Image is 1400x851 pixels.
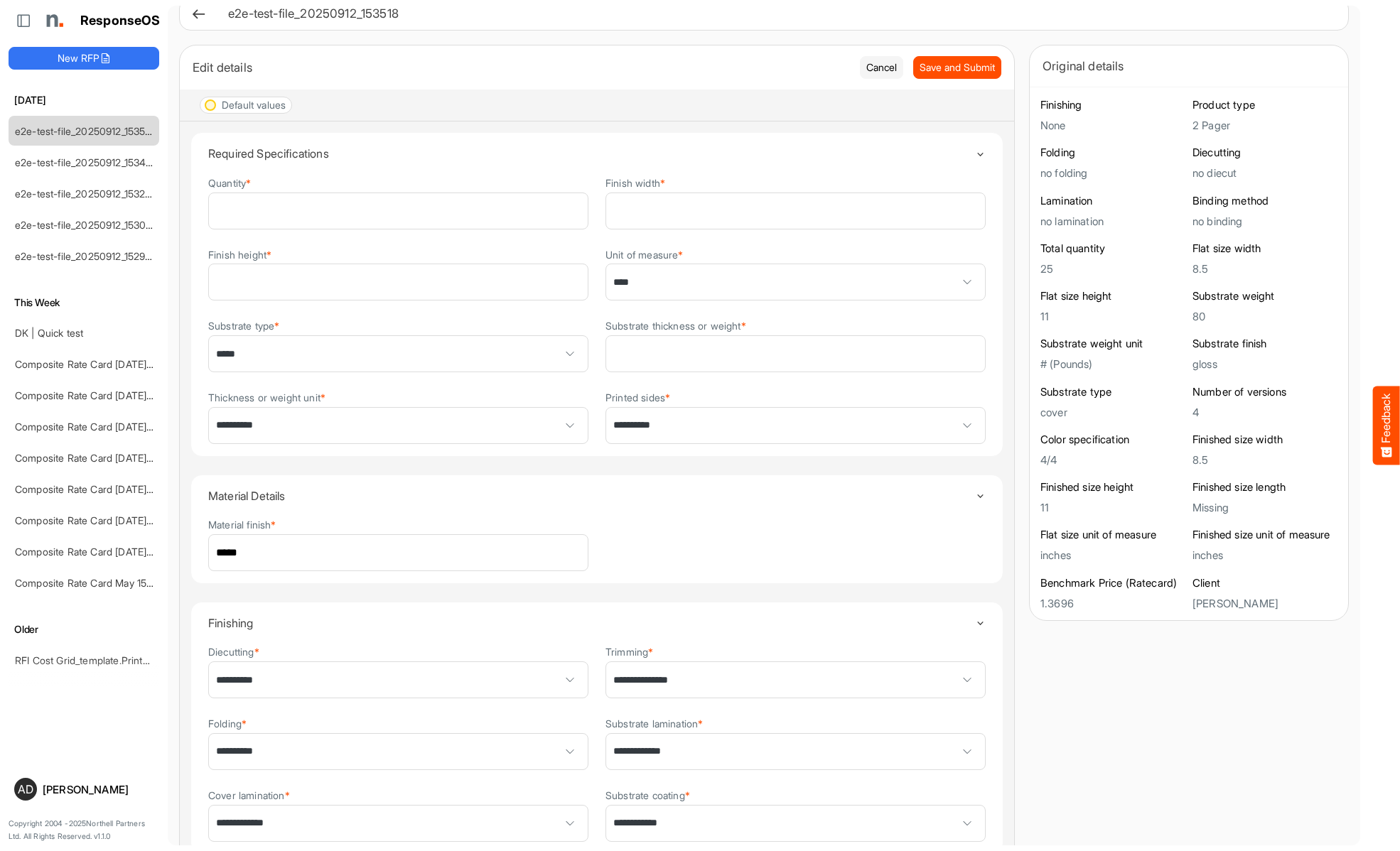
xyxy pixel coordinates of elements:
[1040,502,1185,514] h5: 11
[208,790,290,801] label: Cover lamination
[208,320,279,331] label: Substrate type
[1192,242,1337,256] h6: Flat size width
[1040,528,1185,542] h6: Flat size unit of measure
[15,327,83,339] a: DK | Quick test
[1192,385,1337,399] h6: Number of versions
[1040,385,1185,399] h6: Substrate type
[15,514,208,526] a: Composite Rate Card [DATE] mapping test
[1040,406,1185,418] h5: cover
[1043,56,1335,76] div: Original details
[208,147,975,160] h4: Required Specifications
[1040,98,1185,112] h6: Finishing
[1040,119,1185,131] h5: None
[15,389,247,401] a: Composite Rate Card [DATE] mapping test_deleted
[208,646,259,657] label: Diecutting
[80,13,161,28] h1: ResponseOS
[15,546,208,558] a: Composite Rate Card [DATE] mapping test
[1040,454,1185,466] h5: 4/4
[1192,194,1337,208] h6: Binding method
[1040,576,1185,590] h6: Benchmark Price (Ratecard)
[605,320,746,331] label: Substrate thickness or weight
[1040,167,1185,179] h5: no folding
[208,602,986,644] summary: Toggle content
[605,392,670,403] label: Printed sides
[1192,167,1337,179] h5: no diecut
[1192,433,1337,447] h6: Finished size width
[208,617,975,629] h4: Finishing
[1192,310,1337,322] h5: 80
[1192,215,1337,227] h5: no binding
[1040,194,1185,208] h6: Lamination
[39,6,68,35] img: Northell
[1192,98,1337,112] h6: Product type
[1040,597,1185,609] h5: 1.3696
[1192,337,1337,351] h6: Substrate finish
[1040,263,1185,275] h5: 25
[9,622,159,637] h6: Older
[1040,215,1185,227] h5: no lamination
[9,47,159,70] button: New RFP
[208,475,986,516] summary: Toggle content
[1040,480,1185,494] h6: Finished size height
[193,58,849,77] div: Edit details
[1192,528,1337,542] h6: Finished size unit of measure
[1192,119,1337,131] h5: 2 Pager
[208,489,975,502] h4: Material Details
[1040,549,1185,561] h5: inches
[1192,502,1337,514] h5: Missing
[43,784,154,795] div: [PERSON_NAME]
[15,577,157,589] a: Composite Rate Card May 15-2
[9,295,159,310] h6: This Week
[1040,146,1185,160] h6: Folding
[1192,406,1337,418] h5: 4
[15,421,247,433] a: Composite Rate Card [DATE] mapping test_deleted
[208,178,251,188] label: Quantity
[1040,433,1185,447] h6: Color specification
[1040,358,1185,370] h5: # (Pounds)
[15,188,157,200] a: e2e-test-file_20250912_153238
[1192,549,1337,561] h5: inches
[208,133,986,174] summary: Toggle content
[605,646,653,657] label: Trimming
[605,178,665,188] label: Finish width
[1192,576,1337,590] h6: Client
[1192,146,1337,160] h6: Diecutting
[222,100,286,110] div: Default values
[15,654,229,666] a: RFI Cost Grid_template.Prints and warehousing
[208,718,247,729] label: Folding
[15,156,156,168] a: e2e-test-file_20250912_153401
[18,784,33,795] span: AD
[1040,337,1185,351] h6: Substrate weight unit
[1373,386,1400,465] button: Feedback
[15,452,247,464] a: Composite Rate Card [DATE] mapping test_deleted
[1040,310,1185,322] h5: 11
[605,249,684,260] label: Unit of measure
[1040,289,1185,303] h6: Flat size height
[228,8,1325,20] h6: e2e-test-file_20250912_153518
[913,56,1001,79] button: Save and Submit Progress
[15,125,155,137] a: e2e-test-file_20250912_153518
[208,392,325,403] label: Thickness or weight unit
[208,249,271,260] label: Finish height
[9,818,159,842] p: Copyright 2004 - 2025 Northell Partners Ltd. All Rights Reserved. v 1.1.0
[920,60,995,75] span: Save and Submit
[15,250,158,262] a: e2e-test-file_20250912_152903
[1192,597,1337,609] h5: [PERSON_NAME]
[1192,358,1337,370] h5: gloss
[1192,454,1337,466] h5: 8.5
[605,790,690,801] label: Substrate coating
[15,219,156,231] a: e2e-test-file_20250912_153016
[9,92,159,108] h6: [DATE]
[1192,289,1337,303] h6: Substrate weight
[1192,263,1337,275] h5: 8.5
[1040,242,1185,256] h6: Total quantity
[605,718,703,729] label: Substrate lamination
[208,519,276,530] label: Material finish
[860,56,903,79] button: Cancel
[15,483,247,495] a: Composite Rate Card [DATE] mapping test_deleted
[15,358,183,370] a: Composite Rate Card [DATE]_smaller
[1192,480,1337,494] h6: Finished size length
